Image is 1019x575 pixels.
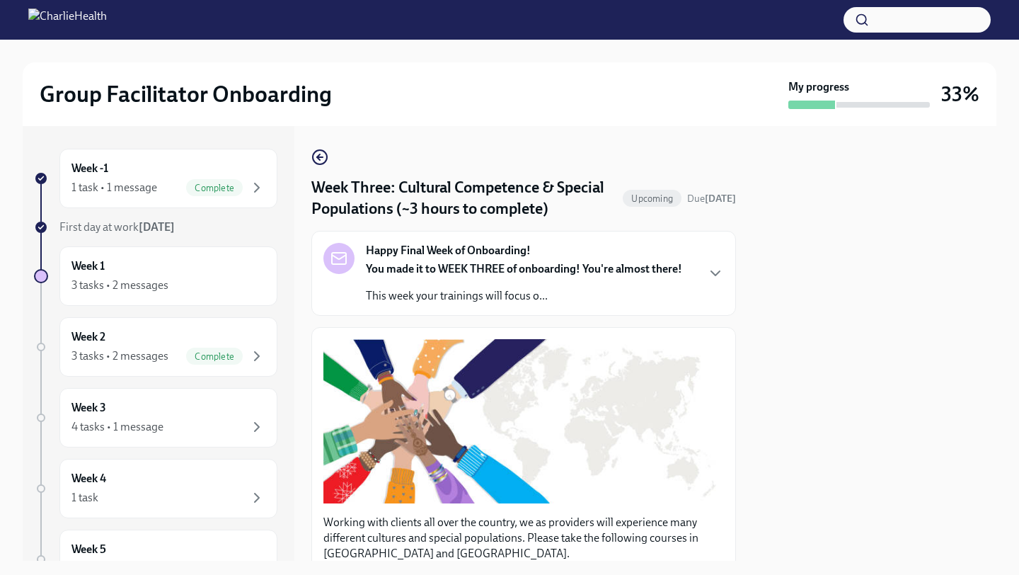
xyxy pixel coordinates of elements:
[788,79,849,95] strong: My progress
[323,515,724,562] p: Working with clients all over the country, we as providers will experience many different culture...
[34,246,277,306] a: Week 13 tasks • 2 messages
[71,180,157,195] div: 1 task • 1 message
[34,220,277,235] a: First day at work[DATE]
[366,243,531,258] strong: Happy Final Week of Onboarding!
[71,490,98,506] div: 1 task
[139,220,175,234] strong: [DATE]
[366,262,682,275] strong: You made it to WEEK THREE of onboarding! You're almost there!
[34,459,277,518] a: Week 41 task
[71,419,163,435] div: 4 tasks • 1 message
[186,351,243,362] span: Complete
[71,329,105,345] h6: Week 2
[71,348,168,364] div: 3 tasks • 2 messages
[366,288,682,304] p: This week your trainings will focus o...
[40,80,332,108] h2: Group Facilitator Onboarding
[71,278,168,293] div: 3 tasks • 2 messages
[59,220,175,234] span: First day at work
[311,177,617,220] h4: Week Three: Cultural Competence & Special Populations (~3 hours to complete)
[941,81,979,107] h3: 33%
[71,400,106,416] h6: Week 3
[71,542,106,557] h6: Week 5
[186,183,243,193] span: Complete
[71,161,108,176] h6: Week -1
[34,317,277,377] a: Week 23 tasks • 2 messagesComplete
[34,388,277,448] a: Week 34 tasks • 1 message
[71,258,105,274] h6: Week 1
[28,8,107,31] img: CharlieHealth
[687,193,736,205] span: Due
[623,193,681,204] span: Upcoming
[71,471,106,486] h6: Week 4
[323,339,724,503] button: Zoom image
[34,149,277,208] a: Week -11 task • 1 messageComplete
[705,193,736,205] strong: [DATE]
